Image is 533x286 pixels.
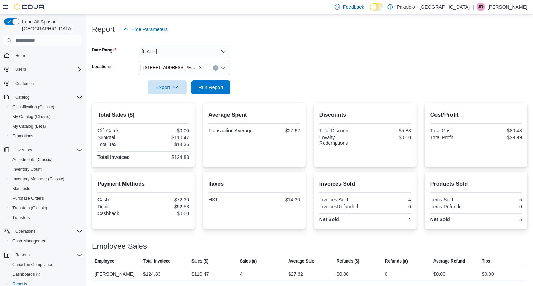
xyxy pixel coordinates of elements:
div: $29.99 [478,135,522,140]
div: $0.00 [482,270,494,278]
div: Invoices Sold [319,197,364,202]
div: 0 [367,204,411,209]
div: $0.00 [433,270,446,278]
input: Dark Mode [370,3,384,11]
div: 4 [240,270,243,278]
span: Users [12,65,82,74]
span: Purchase Orders [12,196,44,201]
span: Inventory Manager (Classic) [10,175,82,183]
span: Feedback [343,3,364,10]
span: Average Refund [433,258,465,264]
div: 0 [478,204,522,209]
h3: Report [92,25,115,34]
span: Adjustments (Classic) [12,157,53,162]
span: Inventory [12,146,82,154]
div: Cash [97,197,142,202]
span: Manifests [10,184,82,193]
div: Items Refunded [430,204,475,209]
div: -$5.88 [367,128,411,133]
span: Cash Management [12,238,47,244]
button: Open list of options [221,65,226,71]
span: Promotions [12,133,34,139]
div: $80.48 [478,128,522,133]
span: Customers [15,81,35,86]
div: Items Sold [430,197,475,202]
span: Inventory Count [10,165,82,173]
button: Run Report [191,80,230,94]
label: Locations [92,64,112,69]
div: $0.00 [367,135,411,140]
span: Inventory [15,147,32,153]
h2: Invoices Sold [319,180,411,188]
button: Export [148,80,187,94]
button: Transfers [7,213,85,222]
button: Hide Parameters [120,22,170,36]
a: Canadian Compliance [10,260,56,269]
strong: Total Invoiced [97,154,130,160]
button: Canadian Compliance [7,260,85,269]
span: Cash Management [10,237,82,245]
div: Gift Cards [97,128,142,133]
button: Remove 385 Tompkins Avenue from selection in this group [199,66,203,70]
span: Load All Apps in [GEOGRAPHIC_DATA] [19,18,82,32]
a: Customers [12,79,38,88]
a: Inventory Manager (Classic) [10,175,67,183]
span: Inventory Manager (Classic) [12,176,64,182]
div: Total Discount [319,128,364,133]
div: Subtotal [97,135,142,140]
div: Total Cost [430,128,475,133]
span: Reports [15,252,30,258]
button: Inventory Count [7,164,85,174]
span: Transfers (Classic) [12,205,47,211]
span: Tips [482,258,490,264]
button: Catalog [12,93,32,102]
span: Manifests [12,186,30,191]
span: Sales ($) [191,258,208,264]
button: Customers [1,78,85,88]
div: Justin Rochon [477,3,485,11]
button: Users [12,65,29,74]
span: Total Invoiced [143,258,171,264]
span: Purchase Orders [10,194,82,202]
div: HST [208,197,253,202]
div: InvoicesRefunded [319,204,364,209]
button: Operations [1,227,85,236]
h3: Employee Sales [92,242,147,250]
span: Average Sale [288,258,314,264]
button: Cash Management [7,236,85,246]
span: Run Report [198,84,223,91]
span: My Catalog (Classic) [10,113,82,121]
span: Transfers (Classic) [10,204,82,212]
span: Transfers [12,215,30,220]
a: Dashboards [7,269,85,279]
a: Classification (Classic) [10,103,57,111]
span: 385 Tompkins Avenue [140,64,206,71]
button: Reports [1,250,85,260]
div: $27.62 [288,270,303,278]
button: Classification (Classic) [7,102,85,112]
button: Users [1,65,85,74]
span: Home [15,53,26,58]
div: $27.62 [256,128,300,133]
span: My Catalog (Beta) [10,122,82,131]
div: $124.83 [143,270,161,278]
span: My Catalog (Classic) [12,114,51,120]
div: $0.00 [145,128,189,133]
button: Inventory Manager (Classic) [7,174,85,184]
div: Loyalty Redemptions [319,135,364,146]
button: My Catalog (Beta) [7,122,85,131]
span: Home [12,51,82,59]
a: Promotions [10,132,36,140]
div: $14.36 [145,142,189,147]
div: 5 [478,217,522,222]
p: | [473,3,474,11]
div: $0.00 [145,211,189,216]
a: Inventory Count [10,165,45,173]
span: Reports [12,251,82,259]
div: Total Profit [430,135,475,140]
button: Transfers (Classic) [7,203,85,213]
div: 4 [367,197,411,202]
a: Home [12,51,29,60]
div: $110.47 [191,270,209,278]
